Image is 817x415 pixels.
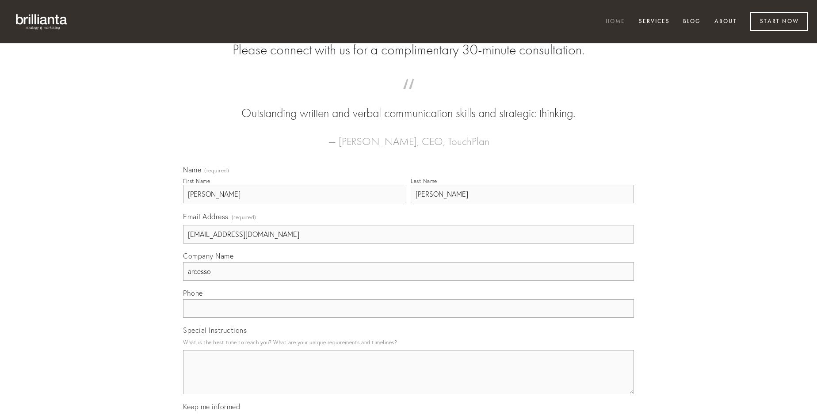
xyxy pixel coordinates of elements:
[411,178,437,184] div: Last Name
[183,251,233,260] span: Company Name
[183,336,634,348] p: What is the best time to reach you? What are your unique requirements and timelines?
[197,88,620,122] blockquote: Outstanding written and verbal communication skills and strategic thinking.
[600,15,631,29] a: Home
[183,165,201,174] span: Name
[183,289,203,297] span: Phone
[750,12,808,31] a: Start Now
[183,212,229,221] span: Email Address
[677,15,706,29] a: Blog
[204,168,229,173] span: (required)
[183,178,210,184] div: First Name
[633,15,676,29] a: Services
[232,211,256,223] span: (required)
[197,88,620,105] span: “
[709,15,743,29] a: About
[183,402,240,411] span: Keep me informed
[9,9,75,34] img: brillianta - research, strategy, marketing
[183,42,634,58] h2: Please connect with us for a complimentary 30-minute consultation.
[197,122,620,150] figcaption: — [PERSON_NAME], CEO, TouchPlan
[183,326,247,335] span: Special Instructions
